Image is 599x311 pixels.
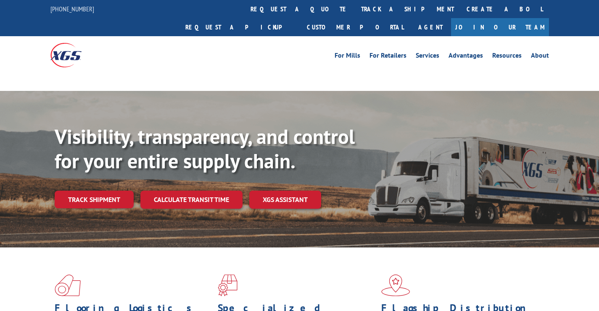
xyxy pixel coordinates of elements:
a: XGS ASSISTANT [249,191,321,209]
a: Track shipment [55,191,134,208]
img: xgs-icon-flagship-distribution-model-red [381,274,410,296]
a: Services [416,52,439,61]
a: Request a pickup [179,18,301,36]
img: xgs-icon-focused-on-flooring-red [218,274,237,296]
a: Agent [410,18,451,36]
a: For Retailers [369,52,406,61]
a: Customer Portal [301,18,410,36]
b: Visibility, transparency, and control for your entire supply chain. [55,123,355,174]
a: About [531,52,549,61]
a: Advantages [449,52,483,61]
a: For Mills [335,52,360,61]
a: Calculate transit time [140,191,243,209]
a: Join Our Team [451,18,549,36]
a: Resources [492,52,522,61]
img: xgs-icon-total-supply-chain-intelligence-red [55,274,81,296]
a: [PHONE_NUMBER] [50,5,94,13]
